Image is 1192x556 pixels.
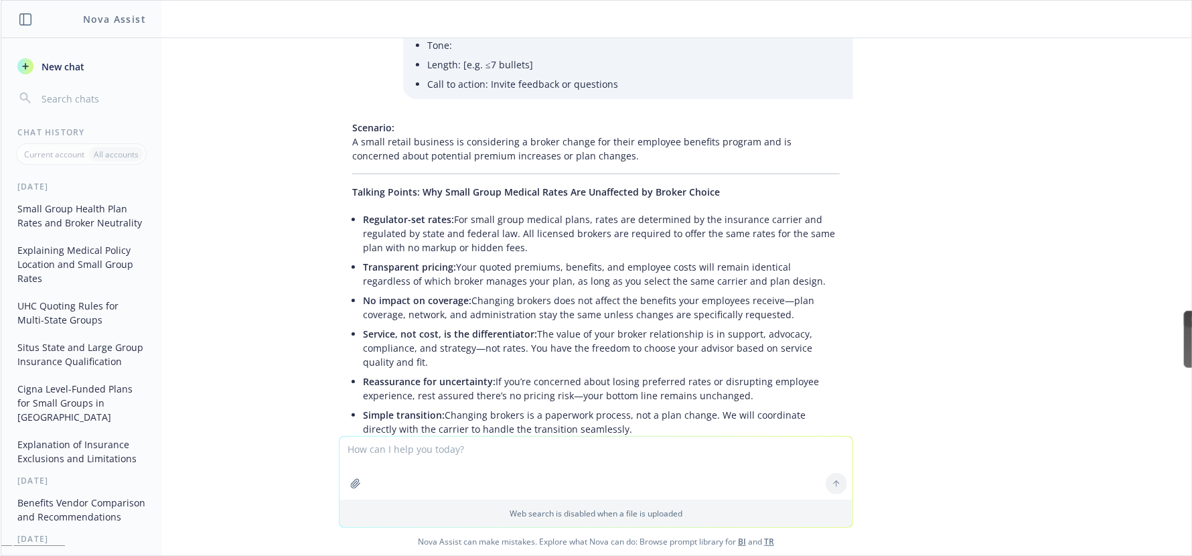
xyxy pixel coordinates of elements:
[12,433,151,470] button: Explanation of Insurance Exclusions and Limitations
[12,239,151,289] button: Explaining Medical Policy Location and Small Group Rates
[363,405,840,439] li: Changing brokers is a paperwork process, not a plan change. We will coordinate directly with the ...
[12,295,151,331] button: UHC Quoting Rules for Multi-State Groups
[12,336,151,372] button: Situs State and Large Group Insurance Qualification
[427,74,840,94] li: Call to action: Invite feedback or questions
[352,121,840,163] p: A small retail business is considering a broker change for their employee benefits program and is...
[363,375,496,388] span: Reassurance for uncertainty:
[1,181,161,192] div: [DATE]
[39,89,145,108] input: Search chats
[363,324,840,372] li: The value of your broker relationship is in support, advocacy, compliance, and strategy—not rates...
[352,186,720,198] span: Talking Points: Why Small Group Medical Rates Are Unaffected by Broker Choice
[12,54,151,78] button: New chat
[427,55,840,74] li: Length: [e.g. ≤7 bullets]
[348,508,844,519] p: Web search is disabled when a file is uploaded
[363,294,471,307] span: No impact on coverage:
[363,291,840,324] li: Changing brokers does not affect the benefits your employees receive—plan coverage, network, and ...
[363,328,537,340] span: Service, not cost, is the differentiator:
[363,261,456,273] span: Transparent pricing:
[6,528,1186,555] span: Nova Assist can make mistakes. Explore what Nova can do: Browse prompt library for and
[1,533,161,545] div: [DATE]
[1,127,161,138] div: Chat History
[83,12,146,26] h1: Nova Assist
[24,149,84,160] p: Current account
[39,60,84,74] span: New chat
[427,36,840,55] li: Tone:
[94,149,139,160] p: All accounts
[12,492,151,528] button: Benefits Vendor Comparison and Recommendations
[352,121,394,134] span: Scenario:
[12,378,151,428] button: Cigna Level-Funded Plans for Small Groups in [GEOGRAPHIC_DATA]
[363,409,445,421] span: Simple transition:
[12,198,151,234] button: Small Group Health Plan Rates and Broker Neutrality
[1,475,161,486] div: [DATE]
[363,213,454,226] span: Regulator-set rates:
[764,536,774,547] a: TR
[363,257,840,291] li: Your quoted premiums, benefits, and employee costs will remain identical regardless of which brok...
[363,210,840,257] li: For small group medical plans, rates are determined by the insurance carrier and regulated by sta...
[738,536,746,547] a: BI
[363,372,840,405] li: If you’re concerned about losing preferred rates or disrupting employee experience, rest assured ...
